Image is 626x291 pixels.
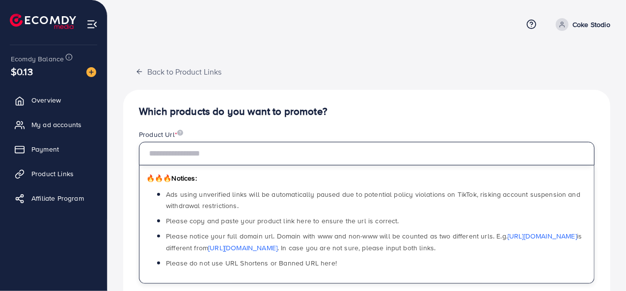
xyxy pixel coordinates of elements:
img: image [86,67,96,77]
a: Product Links [7,164,100,184]
a: Overview [7,90,100,110]
span: Please copy and paste your product link here to ensure the url is correct. [166,216,399,226]
span: My ad accounts [31,120,82,130]
span: Please notice your full domain url. Domain with www and non-www will be counted as two different ... [166,231,582,252]
a: [URL][DOMAIN_NAME] [508,231,577,241]
a: [URL][DOMAIN_NAME] [208,243,277,253]
a: Payment [7,139,100,159]
span: Ecomdy Balance [11,54,64,64]
span: $0.13 [11,64,33,79]
img: menu [86,19,98,30]
img: logo [10,14,76,29]
span: Affiliate Program [31,193,84,203]
label: Product Url [139,130,183,139]
span: Ads using unverified links will be automatically paused due to potential policy violations on Tik... [166,189,580,211]
span: Overview [31,95,61,105]
a: Coke Stodio [552,18,610,31]
iframe: Chat [584,247,619,284]
span: Please do not use URL Shortens or Banned URL here! [166,258,337,268]
span: Payment [31,144,59,154]
span: Product Links [31,169,74,179]
span: 🔥🔥🔥 [146,173,171,183]
a: My ad accounts [7,115,100,134]
p: Coke Stodio [572,19,610,30]
button: Back to Product Links [123,61,234,82]
img: image [177,130,183,136]
h4: Which products do you want to promote? [139,106,595,118]
a: Affiliate Program [7,188,100,208]
span: Notices: [146,173,197,183]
